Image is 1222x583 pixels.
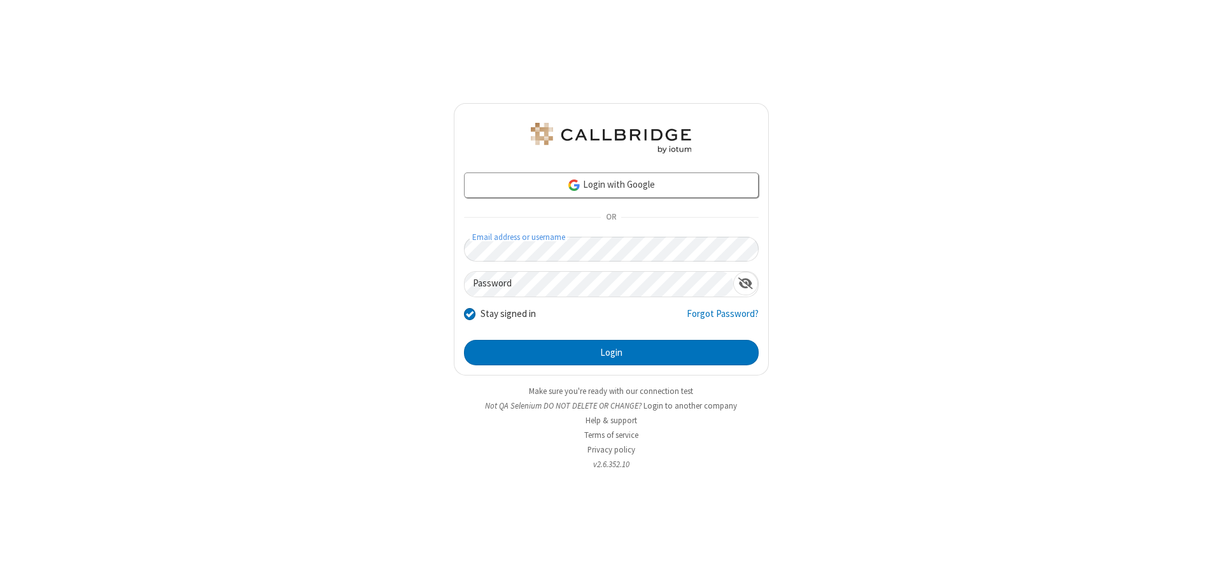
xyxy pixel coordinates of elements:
input: Password [465,272,733,297]
label: Stay signed in [481,307,536,321]
a: Terms of service [584,430,638,440]
a: Privacy policy [587,444,635,455]
button: Login [464,340,759,365]
button: Login to another company [643,400,737,412]
img: google-icon.png [567,178,581,192]
input: Email address or username [464,237,759,262]
li: Not QA Selenium DO NOT DELETE OR CHANGE? [454,400,769,412]
a: Login with Google [464,172,759,198]
span: OR [601,209,621,227]
a: Forgot Password? [687,307,759,331]
div: Show password [733,272,758,295]
a: Make sure you're ready with our connection test [529,386,693,397]
li: v2.6.352.10 [454,458,769,470]
img: QA Selenium DO NOT DELETE OR CHANGE [528,123,694,153]
a: Help & support [586,415,637,426]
